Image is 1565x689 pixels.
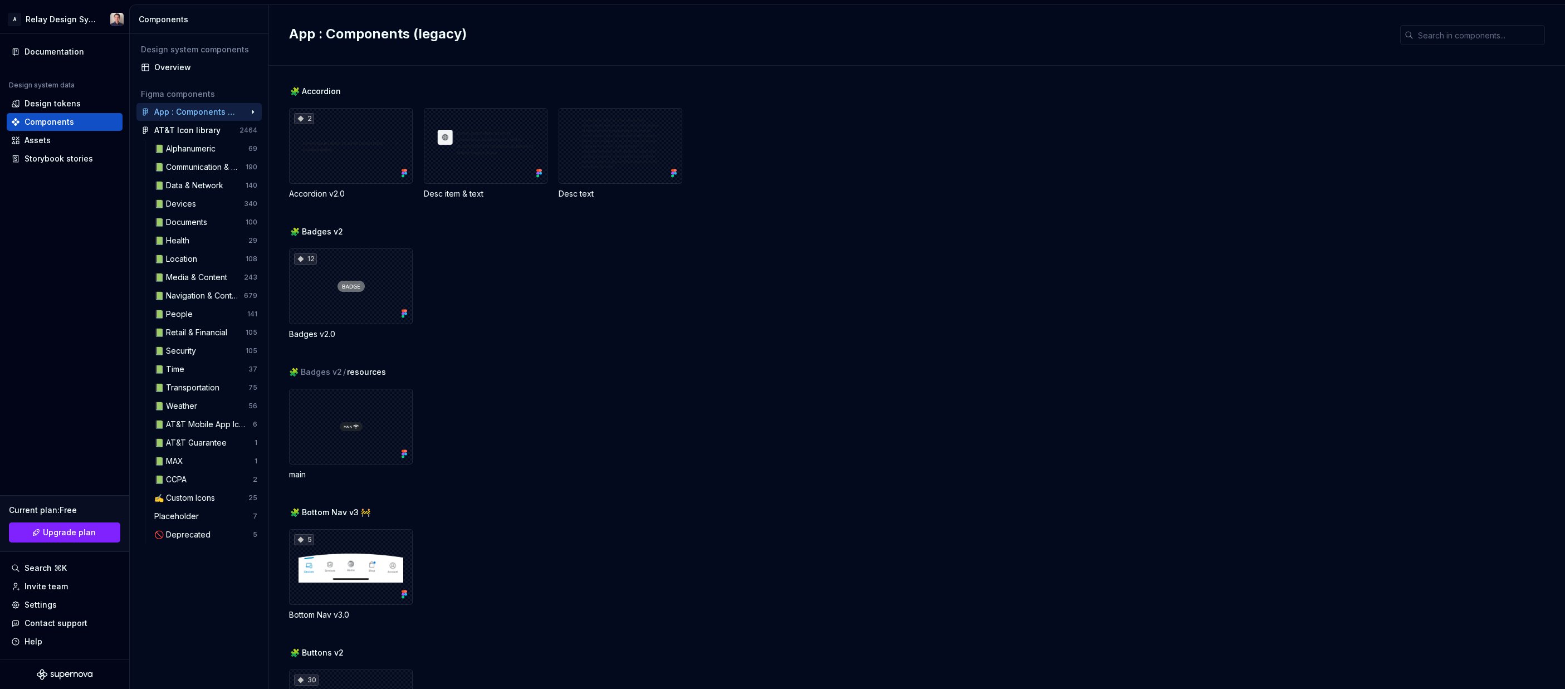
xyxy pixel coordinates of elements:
[7,559,123,577] button: Search ⌘K
[290,507,370,518] span: 🧩 Bottom Nav v3 🚧
[248,493,257,502] div: 25
[25,563,67,574] div: Search ⌘K
[248,236,257,245] div: 29
[289,389,413,480] div: main
[7,150,123,168] a: Storybook stories
[25,135,51,146] div: Assets
[37,669,92,680] svg: Supernova Logo
[244,273,257,282] div: 243
[247,310,257,319] div: 141
[246,181,257,190] div: 140
[154,143,220,154] div: 📗 Alphanumeric
[248,383,257,392] div: 75
[559,108,682,199] div: Desc text
[154,492,219,504] div: ✍️ Custom Icons
[289,469,413,480] div: main
[253,420,257,429] div: 6
[150,268,262,286] a: 📗 Media & Content243
[347,367,386,378] span: resources
[289,329,413,340] div: Badges v2.0
[290,647,344,658] span: 🧩 Buttons v2
[154,162,246,173] div: 📗 Communication & Alerts
[136,103,262,121] a: App : Components (legacy)
[7,633,123,651] button: Help
[150,232,262,250] a: 📗 Health29
[150,434,262,452] a: 📗 AT&T Guarantee1
[25,116,74,128] div: Components
[150,452,262,470] a: 📗 MAX1
[253,530,257,539] div: 5
[7,43,123,61] a: Documentation
[289,367,342,378] div: 🧩 Badges v2
[154,345,200,356] div: 📗 Security
[154,125,221,136] div: AT&T Icon library
[154,437,231,448] div: 📗 AT&T Guarantee
[154,529,215,540] div: 🚫 Deprecated
[9,505,120,516] div: Current plan : Free
[150,158,262,176] a: 📗 Communication & Alerts190
[154,272,232,283] div: 📗 Media & Content
[7,596,123,614] a: Settings
[150,250,262,268] a: 📗 Location108
[150,177,262,194] a: 📗 Data & Network140
[154,364,189,375] div: 📗 Time
[424,188,547,199] div: Desc item & text
[246,255,257,263] div: 108
[239,126,257,135] div: 2464
[154,235,194,246] div: 📗 Health
[154,327,232,338] div: 📗 Retail & Financial
[25,98,81,109] div: Design tokens
[150,360,262,378] a: 📗 Time37
[154,62,257,73] div: Overview
[294,113,314,124] div: 2
[253,475,257,484] div: 2
[154,419,253,430] div: 📗 AT&T Mobile App Icons
[154,198,200,209] div: 📗 Devices
[150,195,262,213] a: 📗 Devices340
[141,44,257,55] div: Design system components
[294,675,319,686] div: 30
[7,614,123,632] button: Contact support
[150,287,262,305] a: 📗 Navigation & Controls679
[289,25,1387,43] h2: App : Components (legacy)
[248,402,257,411] div: 56
[25,581,68,592] div: Invite team
[136,121,262,139] a: AT&T Icon library2464
[244,199,257,208] div: 340
[289,609,413,620] div: Bottom Nav v3.0
[25,636,42,647] div: Help
[25,153,93,164] div: Storybook stories
[253,512,257,521] div: 7
[255,457,257,466] div: 1
[289,248,413,340] div: 12Badges v2.0
[7,578,123,595] a: Invite team
[294,253,317,265] div: 12
[150,324,262,341] a: 📗 Retail & Financial105
[8,13,21,26] div: A
[246,346,257,355] div: 105
[154,400,202,412] div: 📗 Weather
[255,438,257,447] div: 1
[290,226,343,237] span: 🧩 Badges v2
[150,305,262,323] a: 📗 People141
[154,456,188,467] div: 📗 MAX
[246,163,257,172] div: 190
[26,14,97,25] div: Relay Design System
[290,86,341,97] span: 🧩 Accordion
[154,106,237,118] div: App : Components (legacy)
[248,144,257,153] div: 69
[154,309,197,320] div: 📗 People
[154,511,203,522] div: Placeholder
[424,108,547,199] div: Desc item & text
[1414,25,1545,45] input: Search in components...
[110,13,124,26] img: Bobby Tan
[150,397,262,415] a: 📗 Weather56
[150,489,262,507] a: ✍️ Custom Icons25
[7,113,123,131] a: Components
[150,342,262,360] a: 📗 Security105
[154,180,228,191] div: 📗 Data & Network
[2,7,127,31] button: ARelay Design SystemBobby Tan
[154,382,224,393] div: 📗 Transportation
[150,213,262,231] a: 📗 Documents100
